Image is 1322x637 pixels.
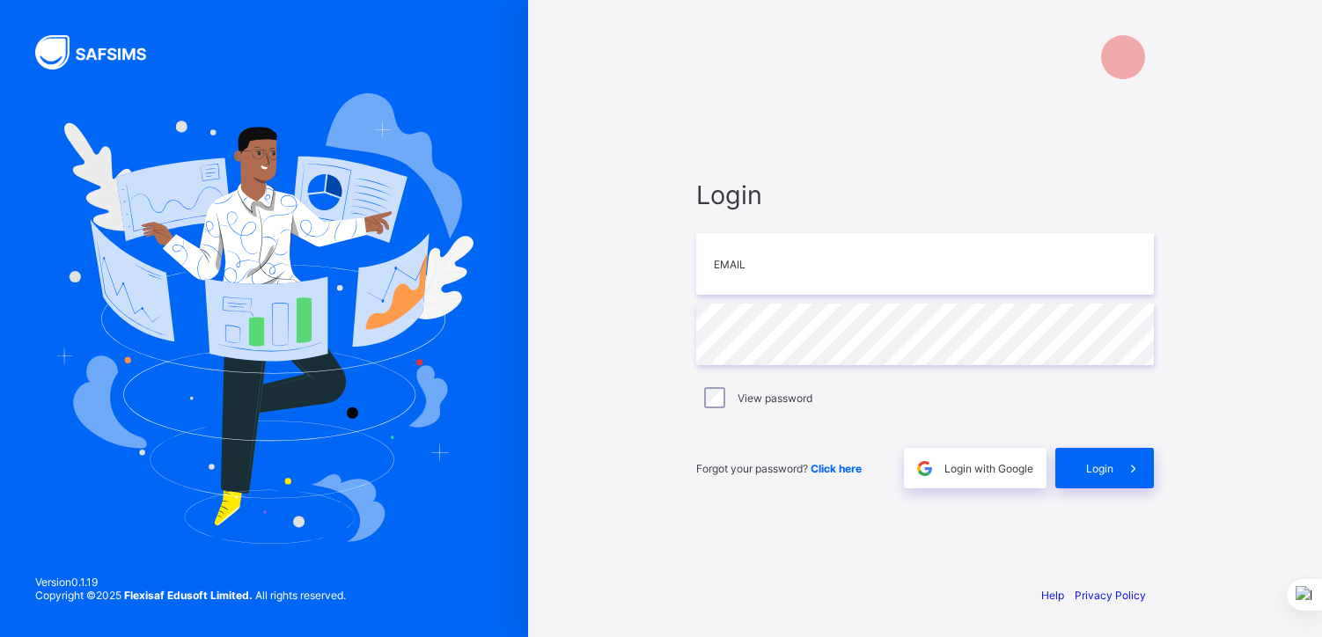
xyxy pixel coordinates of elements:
a: Help [1041,589,1064,602]
span: Copyright © 2025 All rights reserved. [35,589,346,602]
strong: Flexisaf Edusoft Limited. [124,589,253,602]
a: Click here [811,462,862,475]
span: Login [1086,462,1113,475]
a: Privacy Policy [1075,589,1146,602]
img: google.396cfc9801f0270233282035f929180a.svg [914,458,935,479]
span: Login with Google [944,462,1033,475]
span: Forgot your password? [696,462,862,475]
label: View password [738,392,812,405]
span: Login [696,179,1154,210]
span: Version 0.1.19 [35,575,346,589]
img: Hero Image [55,93,474,544]
img: SAFSIMS Logo [35,35,167,70]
